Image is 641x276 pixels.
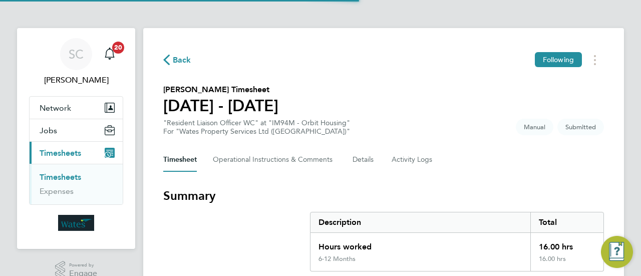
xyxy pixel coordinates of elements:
button: Back [163,54,191,66]
button: Operational Instructions & Comments [213,148,337,172]
span: 20 [112,42,124,54]
button: Timesheets [30,142,123,164]
div: For "Wates Property Services Ltd ([GEOGRAPHIC_DATA])" [163,127,350,136]
div: Summary [310,212,604,271]
div: Timesheets [30,164,123,204]
span: Jobs [40,126,57,135]
nav: Main navigation [17,28,135,249]
button: Details [353,148,376,172]
a: Expenses [40,186,74,196]
img: wates-logo-retina.png [58,215,94,231]
button: Timesheet [163,148,197,172]
div: Hours worked [310,233,530,255]
button: Following [535,52,582,67]
span: Sydney Chinyamakobvu [29,74,123,86]
button: Jobs [30,119,123,141]
span: Back [173,54,191,66]
a: SC[PERSON_NAME] [29,38,123,86]
span: Powered by [69,261,97,269]
button: Network [30,97,123,119]
h2: [PERSON_NAME] Timesheet [163,84,278,96]
a: 20 [100,38,120,70]
span: Following [543,55,574,64]
span: This timesheet is Submitted. [557,119,604,135]
span: This timesheet was manually created. [516,119,553,135]
div: Description [310,212,530,232]
button: Timesheets Menu [586,52,604,68]
div: 16.00 hrs [530,255,603,271]
a: Timesheets [40,172,81,182]
h3: Summary [163,188,604,204]
button: Activity Logs [392,148,434,172]
div: 16.00 hrs [530,233,603,255]
div: Total [530,212,603,232]
button: Engage Resource Center [601,236,633,268]
a: Go to home page [29,215,123,231]
div: "Resident Liaison Officer WC" at "IM94M - Orbit Housing" [163,119,350,136]
div: 6-12 Months [318,255,356,263]
span: SC [69,48,84,61]
span: Timesheets [40,148,81,158]
h1: [DATE] - [DATE] [163,96,278,116]
span: Network [40,103,71,113]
